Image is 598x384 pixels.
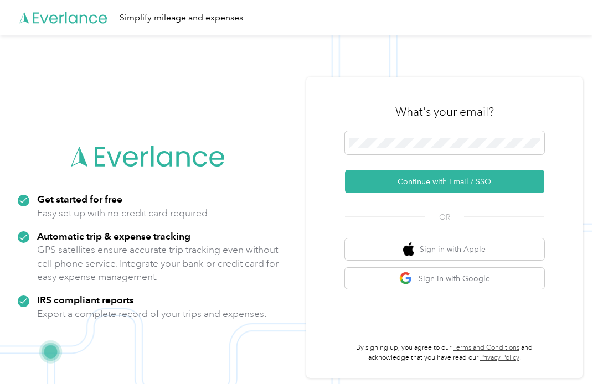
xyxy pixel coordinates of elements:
[425,211,464,223] span: OR
[395,104,494,120] h3: What's your email?
[399,272,413,286] img: google logo
[120,11,243,25] div: Simplify mileage and expenses
[37,307,266,321] p: Export a complete record of your trips and expenses.
[37,294,134,305] strong: IRS compliant reports
[37,230,190,242] strong: Automatic trip & expense tracking
[345,268,544,289] button: google logoSign in with Google
[345,238,544,260] button: apple logoSign in with Apple
[453,344,519,352] a: Terms and Conditions
[37,206,208,220] p: Easy set up with no credit card required
[37,243,279,284] p: GPS satellites ensure accurate trip tracking even without cell phone service. Integrate your bank...
[480,354,519,362] a: Privacy Policy
[403,242,414,256] img: apple logo
[345,343,544,362] p: By signing up, you agree to our and acknowledge that you have read our .
[345,170,544,193] button: Continue with Email / SSO
[37,193,122,205] strong: Get started for free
